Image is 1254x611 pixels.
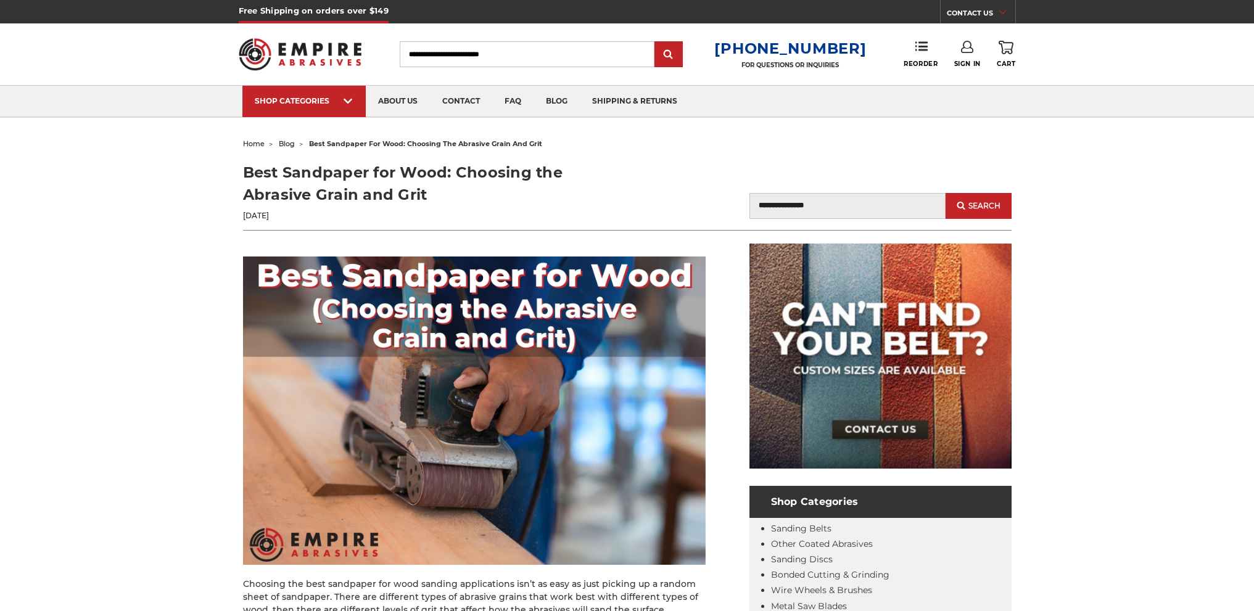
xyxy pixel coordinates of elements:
[968,202,1000,210] span: Search
[656,43,681,67] input: Submit
[580,86,690,117] a: shipping & returns
[997,41,1015,68] a: Cart
[366,86,430,117] a: about us
[279,139,295,148] a: blog
[714,39,866,57] a: [PHONE_NUMBER]
[243,210,627,221] p: [DATE]
[243,139,265,148] a: home
[771,538,873,549] a: Other Coated Abrasives
[904,41,938,67] a: Reorder
[904,60,938,68] span: Reorder
[771,554,833,565] a: Sanding Discs
[243,162,627,206] h1: Best Sandpaper for Wood: Choosing the Abrasive Grain and Grit
[947,6,1015,23] a: CONTACT US
[954,60,981,68] span: Sign In
[714,61,866,69] p: FOR QUESTIONS OR INQUIRIES
[534,86,580,117] a: blog
[771,584,872,596] a: Wire Wheels & Brushes
[309,139,542,148] span: best sandpaper for wood: choosing the abrasive grain and grit
[997,60,1015,68] span: Cart
[749,244,1012,469] img: promo banner for custom belts.
[946,193,1011,219] button: Search
[243,256,706,565] img: Best Sandpaper for Wood: Choosing the Abrasive Grain and Grit - Blog header
[771,523,831,534] a: Sanding Belts
[749,486,1012,518] h4: Shop Categories
[239,30,362,78] img: Empire Abrasives
[255,96,353,105] div: SHOP CATEGORIES
[771,569,889,580] a: Bonded Cutting & Grinding
[430,86,492,117] a: contact
[492,86,534,117] a: faq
